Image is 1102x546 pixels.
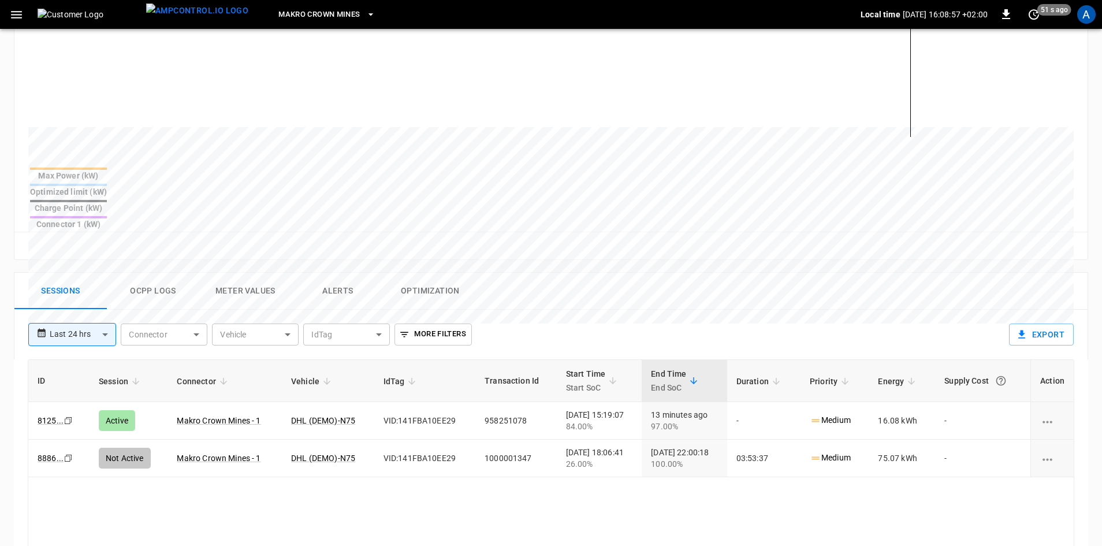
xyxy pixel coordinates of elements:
div: Supply Cost [944,370,1021,391]
button: Meter Values [199,273,292,310]
button: Export [1009,324,1074,346]
img: Customer Logo [38,9,142,20]
span: Energy [878,374,919,388]
button: Optimization [384,273,476,310]
span: Vehicle [291,374,334,388]
div: Start Time [566,367,606,395]
div: Last 24 hrs [50,324,116,346]
div: charging session options [1040,415,1064,426]
img: ampcontrol.io logo [146,3,248,18]
button: More Filters [394,324,471,346]
span: End TimeEnd SoC [651,367,701,395]
th: Action [1030,360,1074,402]
button: Sessions [14,273,107,310]
p: [DATE] 16:08:57 +02:00 [903,9,988,20]
span: Makro Crown Mines [278,8,360,21]
button: Alerts [292,273,384,310]
th: ID [28,360,90,402]
span: Start TimeStart SoC [566,367,621,395]
p: Start SoC [566,381,606,395]
span: Connector [177,374,230,388]
div: profile-icon [1077,5,1096,24]
span: Priority [810,374,852,388]
button: set refresh interval [1025,5,1043,24]
button: Ocpp logs [107,273,199,310]
div: charging session options [1040,452,1064,464]
th: Transaction Id [475,360,557,402]
div: End Time [651,367,686,395]
p: Local time [861,9,900,20]
button: The cost of your charging session based on your supply rates [991,370,1011,391]
span: Duration [736,374,784,388]
table: sessions table [28,360,1074,477]
button: Makro Crown Mines [274,3,379,26]
span: 51 s ago [1037,4,1071,16]
span: Session [99,374,143,388]
span: IdTag [384,374,420,388]
p: End SoC [651,381,686,395]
